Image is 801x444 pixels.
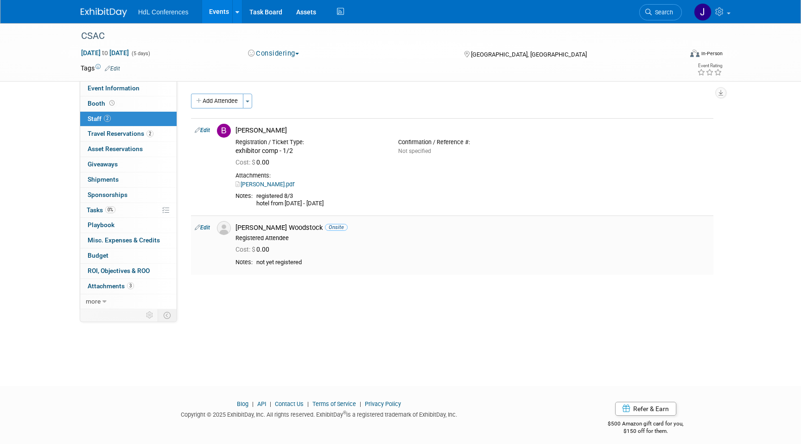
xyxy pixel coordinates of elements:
a: Travel Reservations2 [80,127,177,141]
span: 0.00 [235,246,273,253]
img: Johnny Nguyen [694,3,712,21]
div: Attachments: [235,172,710,179]
a: [PERSON_NAME].pdf [235,181,294,188]
span: 0.00 [235,159,273,166]
span: Attachments [88,282,134,290]
div: exhibitor comp - 1/2 [235,147,384,155]
span: | [267,400,273,407]
div: Notes: [235,192,253,200]
a: Terms of Service [312,400,356,407]
span: to [101,49,109,57]
a: Misc. Expenses & Credits [80,233,177,248]
img: Format-Inperson.png [690,50,699,57]
a: Staff2 [80,112,177,127]
img: Associate-Profile-5.png [217,221,231,235]
span: | [250,400,256,407]
button: Considering [245,49,303,58]
span: Sponsorships [88,191,127,198]
td: Tags [81,63,120,73]
a: Budget [80,248,177,263]
div: CSAC [78,28,668,44]
span: 0% [105,206,115,213]
span: Shipments [88,176,119,183]
a: more [80,294,177,309]
span: | [305,400,311,407]
div: Copyright © 2025 ExhibitDay, Inc. All rights reserved. ExhibitDay is a registered trademark of Ex... [81,408,557,419]
span: (5 days) [131,51,150,57]
span: more [86,298,101,305]
a: Edit [105,65,120,72]
span: 3 [127,282,134,289]
span: [DATE] [DATE] [81,49,129,57]
a: Privacy Policy [365,400,401,407]
span: Staff [88,115,111,122]
a: Shipments [80,172,177,187]
div: registered 8/3 hotel from [DATE] - [DATE] [256,192,710,208]
a: Refer & Earn [615,402,676,416]
span: Travel Reservations [88,130,153,137]
a: Contact Us [275,400,304,407]
div: Registration / Ticket Type: [235,139,384,146]
a: Asset Reservations [80,142,177,157]
span: Booth [88,100,116,107]
a: Tasks0% [80,203,177,218]
span: Cost: $ [235,159,256,166]
div: $150 off for them. [571,427,721,435]
span: Giveaways [88,160,118,168]
div: Event Format [627,48,723,62]
div: $500 Amazon gift card for you, [571,414,721,435]
span: Misc. Expenses & Credits [88,236,160,244]
span: Playbook [88,221,114,228]
span: Tasks [87,206,115,214]
a: Attachments3 [80,279,177,294]
span: Onsite [325,224,348,231]
div: [PERSON_NAME] [235,126,710,135]
div: In-Person [701,50,723,57]
a: Blog [237,400,248,407]
td: Toggle Event Tabs [158,309,177,321]
div: Confirmation / Reference #: [398,139,547,146]
td: Personalize Event Tab Strip [142,309,158,321]
span: Not specified [398,148,431,154]
span: Asset Reservations [88,145,143,152]
span: Search [652,9,673,16]
a: Booth [80,96,177,111]
span: HdL Conferences [138,8,188,16]
span: 2 [104,115,111,122]
a: Sponsorships [80,188,177,203]
div: Event Rating [697,63,722,68]
a: Event Information [80,81,177,96]
sup: ® [343,410,346,415]
span: [GEOGRAPHIC_DATA], [GEOGRAPHIC_DATA] [471,51,587,58]
span: 2 [146,130,153,137]
a: Playbook [80,218,177,233]
span: ROI, Objectives & ROO [88,267,150,274]
span: Booth not reserved yet [108,100,116,107]
div: Notes: [235,259,253,266]
span: | [357,400,363,407]
span: Event Information [88,84,140,92]
button: Add Attendee [191,94,243,108]
img: B.jpg [217,124,231,138]
a: Search [639,4,682,20]
div: [PERSON_NAME] Woodstock [235,223,710,232]
a: Giveaways [80,157,177,172]
a: ROI, Objectives & ROO [80,264,177,279]
div: not yet registered [256,259,710,266]
span: Cost: $ [235,246,256,253]
a: Edit [195,224,210,231]
a: API [257,400,266,407]
a: Edit [195,127,210,133]
div: Registered Attendee [235,235,710,242]
span: Budget [88,252,108,259]
img: ExhibitDay [81,8,127,17]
